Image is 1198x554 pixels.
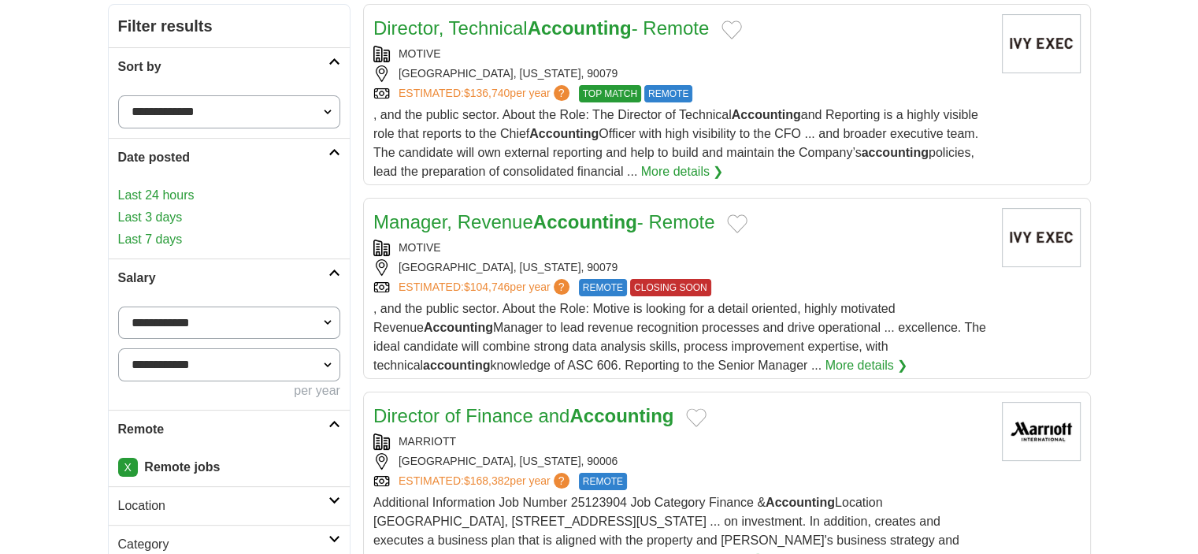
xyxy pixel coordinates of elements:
[554,279,569,295] span: ?
[579,85,641,102] span: TOP MATCH
[118,208,340,227] a: Last 3 days
[373,302,986,372] span: , and the public sector. About the Role: Motive is looking for a detail oriented, highly motivate...
[118,230,340,249] a: Last 7 days
[630,279,711,296] span: CLOSING SOON
[373,108,978,178] span: , and the public sector. About the Role: The Director of Technical and Reporting is a highly visi...
[569,405,673,426] strong: Accounting
[579,279,627,296] span: REMOTE
[118,58,328,76] h2: Sort by
[644,85,692,102] span: REMOTE
[109,5,350,47] h2: Filter results
[579,473,627,490] span: REMOTE
[399,85,573,102] a: ESTIMATED:$136,740per year?
[766,496,835,509] strong: Accounting
[732,108,801,121] strong: Accounting
[529,127,599,140] strong: Accounting
[373,65,989,82] div: [GEOGRAPHIC_DATA], [US_STATE], 90079
[373,211,715,232] a: Manager, RevenueAccounting- Remote
[424,321,493,334] strong: Accounting
[423,359,490,372] strong: accounting
[109,258,350,297] a: Salary
[825,356,908,375] a: More details ❯
[399,473,573,490] a: ESTIMATED:$168,382per year?
[109,47,350,86] a: Sort by
[144,460,220,474] strong: Remote jobs
[373,453,989,470] div: [GEOGRAPHIC_DATA], [US_STATE], 90006
[118,535,328,554] h2: Category
[118,496,328,515] h2: Location
[721,20,742,39] button: Add to favorite jobs
[118,186,340,205] a: Last 24 hours
[1002,14,1081,73] img: Company logo
[399,435,456,448] a: MARRIOTT
[399,279,573,296] a: ESTIMATED:$104,746per year?
[109,138,350,177] a: Date posted
[118,458,138,477] a: X
[1002,402,1081,461] img: Marriott International logo
[533,211,637,232] strong: Accounting
[118,381,340,400] div: per year
[1002,208,1081,267] img: Company logo
[118,148,328,167] h2: Date posted
[118,269,328,288] h2: Salary
[373,46,989,62] div: MOTIVE
[554,85,569,101] span: ?
[641,162,724,181] a: More details ❯
[118,420,328,439] h2: Remote
[862,146,929,159] strong: accounting
[373,17,709,39] a: Director, TechnicalAccounting- Remote
[528,17,632,39] strong: Accounting
[373,259,989,276] div: [GEOGRAPHIC_DATA], [US_STATE], 90079
[109,486,350,525] a: Location
[554,473,569,489] span: ?
[464,87,510,99] span: $136,740
[464,474,510,487] span: $168,382
[373,405,673,426] a: Director of Finance andAccounting
[109,410,350,448] a: Remote
[464,281,510,293] span: $104,746
[686,408,707,427] button: Add to favorite jobs
[727,214,747,233] button: Add to favorite jobs
[373,240,989,256] div: MOTIVE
